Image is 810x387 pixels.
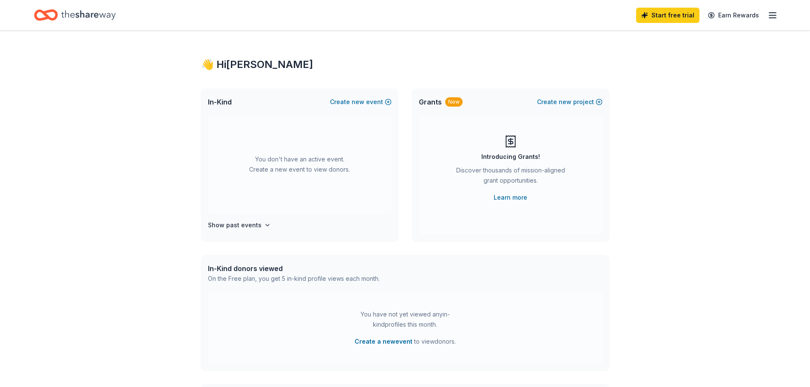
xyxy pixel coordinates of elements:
button: Createnewproject [537,97,603,107]
div: Introducing Grants! [481,152,540,162]
a: Start free trial [636,8,699,23]
span: Grants [419,97,442,107]
h4: Show past events [208,220,261,230]
button: Show past events [208,220,271,230]
button: Createnewevent [330,97,392,107]
div: You have not yet viewed any in-kind profiles this month. [352,309,458,330]
div: You don't have an active event. Create a new event to view donors. [208,116,392,213]
span: to view donors . [355,336,456,347]
div: In-Kind donors viewed [208,263,380,274]
span: In-Kind [208,97,232,107]
a: Learn more [494,192,527,203]
div: 👋 Hi [PERSON_NAME] [201,58,609,71]
a: Home [34,5,116,25]
div: New [445,97,463,107]
span: new [559,97,571,107]
div: Discover thousands of mission-aligned grant opportunities. [453,165,568,189]
a: Earn Rewards [703,8,764,23]
div: On the Free plan, you get 5 in-kind profile views each month. [208,274,380,284]
button: Create a newevent [355,336,412,347]
span: new [352,97,364,107]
